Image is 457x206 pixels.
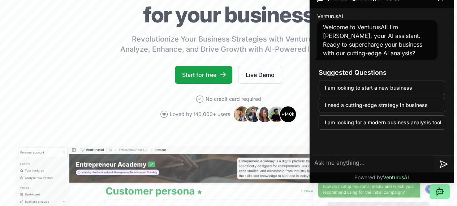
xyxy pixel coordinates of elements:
img: Avatar 1 [233,106,250,123]
img: Avatar 3 [256,106,273,123]
h3: Suggested Questions [319,68,445,78]
img: Avatar 2 [245,106,262,123]
button: I need a cutting-edge strategy in business [319,98,445,112]
span: VenturusAI [317,13,343,20]
button: I am looking for a modern business analysis tool [319,115,445,130]
a: Live Demo [238,66,282,84]
a: Start for free [175,66,232,84]
p: Powered by [354,174,409,181]
span: VenturusAI [383,174,409,180]
img: Avatar 4 [268,106,285,123]
button: I am looking to start a new business [319,81,445,95]
span: Welcome to VenturusAI! I'm [PERSON_NAME], your AI assistant. Ready to supercharge your business w... [323,23,422,57]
